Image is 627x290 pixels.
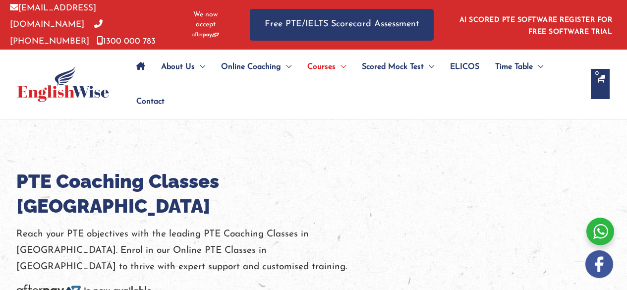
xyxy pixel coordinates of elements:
img: white-facebook.png [585,250,613,278]
span: Menu Toggle [195,50,205,84]
span: Scored Mock Test [362,50,424,84]
a: Time TableMenu Toggle [487,50,551,84]
a: View Shopping Cart, empty [591,69,610,99]
span: Menu Toggle [424,50,434,84]
span: ELICOS [450,50,479,84]
span: We now accept [186,10,225,30]
span: Menu Toggle [281,50,291,84]
span: Time Table [495,50,533,84]
nav: Site Navigation: Main Menu [128,50,581,119]
span: Menu Toggle [533,50,543,84]
img: cropped-ew-logo [17,66,109,102]
span: Contact [136,84,165,119]
a: Online CoachingMenu Toggle [213,50,299,84]
a: Contact [128,84,165,119]
img: Afterpay-Logo [192,32,219,38]
span: Menu Toggle [336,50,346,84]
span: Courses [307,50,336,84]
p: Reach your PTE objectives with the leading PTE Coaching Classes in [GEOGRAPHIC_DATA]. Enrol in ou... [16,226,363,276]
a: 1300 000 783 [97,37,156,46]
a: [PHONE_NUMBER] [10,20,103,45]
aside: Header Widget 1 [454,8,617,41]
a: Scored Mock TestMenu Toggle [354,50,442,84]
a: Free PTE/IELTS Scorecard Assessment [250,9,434,40]
span: About Us [161,50,195,84]
a: AI SCORED PTE SOFTWARE REGISTER FOR FREE SOFTWARE TRIAL [459,16,613,36]
a: ELICOS [442,50,487,84]
a: CoursesMenu Toggle [299,50,354,84]
a: [EMAIL_ADDRESS][DOMAIN_NAME] [10,4,96,29]
span: Online Coaching [221,50,281,84]
h1: PTE Coaching Classes [GEOGRAPHIC_DATA] [16,169,363,219]
a: About UsMenu Toggle [153,50,213,84]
